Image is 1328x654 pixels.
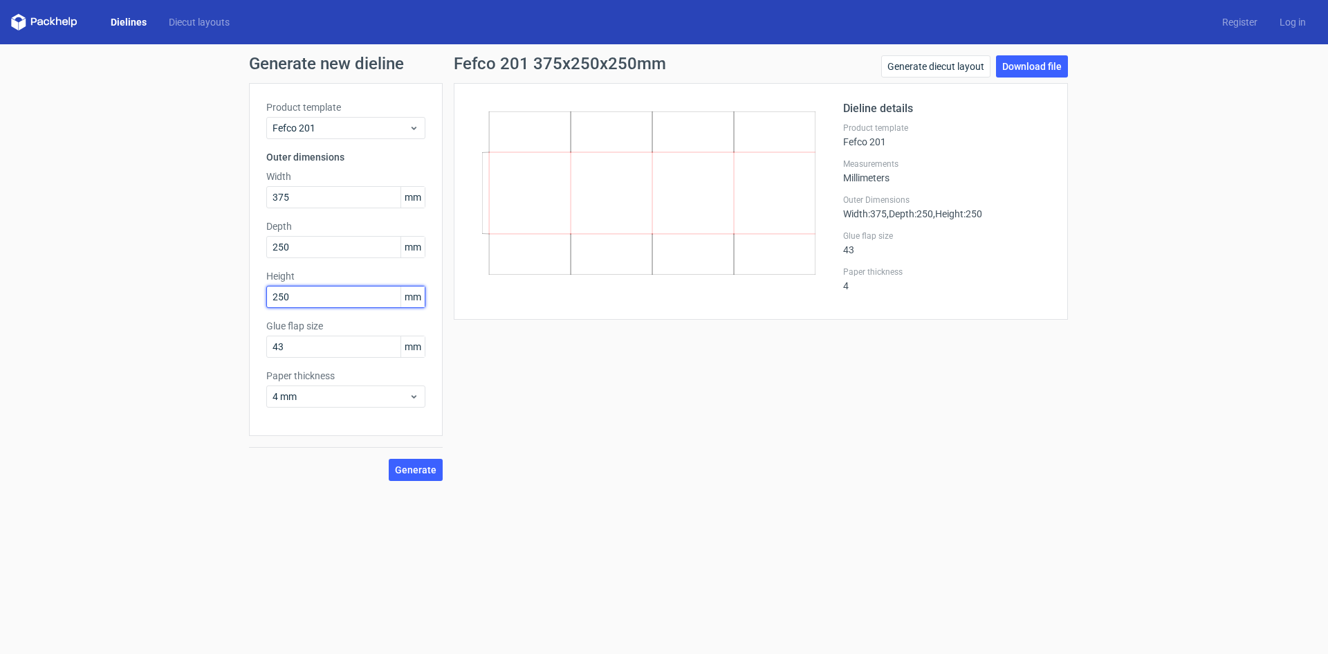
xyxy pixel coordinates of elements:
label: Product template [843,122,1051,134]
button: Generate [389,459,443,481]
label: Product template [266,100,425,114]
h2: Dieline details [843,100,1051,117]
a: Log in [1269,15,1317,29]
a: Dielines [100,15,158,29]
a: Diecut layouts [158,15,241,29]
div: Millimeters [843,158,1051,183]
label: Glue flap size [266,319,425,333]
div: 4 [843,266,1051,291]
span: mm [400,336,425,357]
span: , Height : 250 [933,208,982,219]
div: 43 [843,230,1051,255]
span: 4 mm [273,390,409,403]
span: mm [400,287,425,307]
span: Width : 375 [843,208,887,219]
a: Download file [996,55,1068,78]
label: Paper thickness [843,266,1051,278]
label: Outer Dimensions [843,194,1051,206]
h3: Outer dimensions [266,150,425,164]
span: Generate [395,465,436,475]
span: Fefco 201 [273,121,409,135]
div: Fefco 201 [843,122,1051,147]
h1: Fefco 201 375x250x250mm [454,55,666,72]
label: Height [266,269,425,283]
a: Generate diecut layout [881,55,990,78]
span: , Depth : 250 [887,208,933,219]
span: mm [400,187,425,208]
h1: Generate new dieline [249,55,1079,72]
label: Measurements [843,158,1051,170]
label: Paper thickness [266,369,425,383]
label: Glue flap size [843,230,1051,242]
span: mm [400,237,425,257]
a: Register [1211,15,1269,29]
label: Width [266,170,425,183]
label: Depth [266,219,425,233]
